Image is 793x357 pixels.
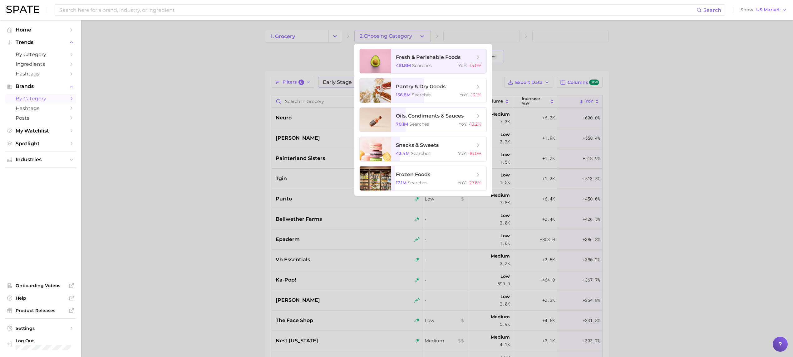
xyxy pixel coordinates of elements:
span: -15.0% [468,63,481,68]
a: Home [5,25,76,35]
span: Home [16,27,66,33]
a: Spotlight [5,139,76,148]
span: Hashtags [16,71,66,77]
span: snacks & sweets [396,142,439,148]
span: -13.1% [470,92,481,98]
span: 70.1m [396,121,408,127]
span: YoY : [458,151,467,156]
span: fresh & perishable foods [396,54,461,60]
a: Ingredients [5,59,76,69]
span: by Category [16,51,66,57]
span: YoY : [460,92,468,98]
span: Industries [16,157,66,162]
span: -27.6% [468,180,481,186]
span: Help [16,295,66,301]
a: Onboarding Videos [5,281,76,290]
img: SPATE [6,6,39,13]
ul: 2.Choosing Category [354,44,492,196]
span: Search [703,7,721,13]
a: Hashtags [5,104,76,113]
span: Onboarding Videos [16,283,66,288]
a: Settings [5,324,76,333]
span: 43.4m [396,151,410,156]
span: Log Out [16,338,76,344]
span: 17.1m [396,180,406,186]
button: ShowUS Market [739,6,788,14]
span: Settings [16,326,66,331]
span: YoY : [459,121,467,127]
span: Trends [16,40,66,45]
button: Trends [5,38,76,47]
span: searches [412,63,432,68]
span: YoY : [458,180,466,186]
button: Brands [5,82,76,91]
span: searches [411,151,431,156]
input: Search here for a brand, industry, or ingredient [59,5,697,15]
span: -16.0% [468,151,481,156]
a: Hashtags [5,69,76,79]
a: Posts [5,113,76,123]
a: by Category [5,50,76,59]
a: Help [5,293,76,303]
span: searches [409,121,429,127]
span: Posts [16,115,66,121]
a: by Category [5,94,76,104]
span: Show [741,8,754,12]
span: 156.8m [396,92,411,98]
span: Brands [16,84,66,89]
a: My Watchlist [5,126,76,136]
span: searches [408,180,427,186]
span: YoY : [458,63,467,68]
button: Industries [5,155,76,164]
span: Ingredients [16,61,66,67]
span: searches [412,92,431,98]
span: Spotlight [16,141,66,147]
span: Hashtags [16,105,66,111]
span: -13.2% [469,121,481,127]
a: Log out. Currently logged in with e-mail lynne.stewart@mpgllc.com. [5,336,76,352]
a: Product Releases [5,306,76,315]
span: frozen foods [396,171,430,177]
span: 451.8m [396,63,411,68]
span: by Category [16,96,66,102]
span: US Market [756,8,780,12]
span: oils, condiments & sauces [396,113,464,119]
span: pantry & dry goods [396,84,446,89]
span: My Watchlist [16,128,66,134]
span: Product Releases [16,308,66,313]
